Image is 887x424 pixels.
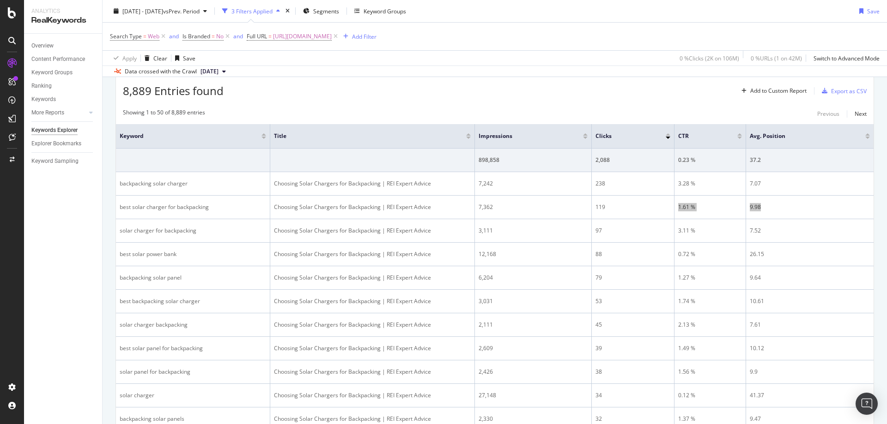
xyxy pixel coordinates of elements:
[120,274,266,282] div: backpacking solar panel
[479,156,588,164] div: 898,858
[120,132,248,140] span: Keyword
[31,54,85,64] div: Content Performance
[680,54,739,62] div: 0 % Clicks ( 2K on 106M )
[750,344,870,352] div: 10.12
[120,344,266,352] div: best solar panel for backpacking
[595,250,670,258] div: 88
[595,391,670,400] div: 34
[31,108,86,118] a: More Reports
[831,87,867,95] div: Export as CSV
[31,156,79,166] div: Keyword Sampling
[595,297,670,305] div: 53
[678,415,742,423] div: 1.37 %
[595,344,670,352] div: 39
[750,179,870,188] div: 7.07
[197,66,230,77] button: [DATE]
[595,368,670,376] div: 38
[274,297,471,305] div: Choosing Solar Chargers for Backpacking | REI Expert Advice
[123,108,205,119] div: Showing 1 to 50 of 8,889 entries
[751,54,802,62] div: 0 % URLs ( 1 on 42M )
[212,32,215,40] span: =
[284,6,292,16] div: times
[750,321,870,329] div: 7.61
[313,7,339,15] span: Segments
[479,368,588,376] div: 2,426
[110,4,211,18] button: [DATE] - [DATE]vsPrev. Period
[120,227,266,235] div: solar charger for backpacking
[110,32,142,40] span: Search Type
[31,15,95,26] div: RealKeywords
[738,84,807,98] button: Add to Custom Report
[31,108,64,118] div: More Reports
[750,227,870,235] div: 7.52
[171,51,195,66] button: Save
[31,7,95,15] div: Analytics
[141,51,167,66] button: Clear
[31,68,73,78] div: Keyword Groups
[479,250,588,258] div: 12,168
[750,368,870,376] div: 9.9
[678,250,742,258] div: 0.72 %
[479,321,588,329] div: 2,111
[169,32,179,40] div: and
[31,41,54,51] div: Overview
[268,32,272,40] span: =
[219,4,284,18] button: 3 Filters Applied
[678,156,742,164] div: 0.23 %
[364,7,406,15] div: Keyword Groups
[120,415,266,423] div: backpacking solar panels
[750,156,870,164] div: 37.2
[817,110,839,118] div: Previous
[750,297,870,305] div: 10.61
[110,51,137,66] button: Apply
[818,84,867,98] button: Export as CSV
[595,227,670,235] div: 97
[200,67,219,76] span: 2025 Aug. 31st
[810,51,880,66] button: Switch to Advanced Mode
[595,321,670,329] div: 45
[678,227,742,235] div: 3.11 %
[817,108,839,119] button: Previous
[31,125,96,135] a: Keywords Explorer
[274,415,471,423] div: Choosing Solar Chargers for Backpacking | REI Expert Advice
[153,54,167,62] div: Clear
[247,32,267,40] span: Full URL
[678,179,742,188] div: 3.28 %
[31,68,96,78] a: Keyword Groups
[856,4,880,18] button: Save
[479,179,588,188] div: 7,242
[122,7,163,15] span: [DATE] - [DATE]
[274,203,471,211] div: Choosing Solar Chargers for Backpacking | REI Expert Advice
[120,391,266,400] div: solar charger
[595,274,670,282] div: 79
[352,32,377,40] div: Add Filter
[595,156,670,164] div: 2,088
[31,95,96,104] a: Keywords
[182,32,210,40] span: Is Branded
[231,7,273,15] div: 3 Filters Applied
[678,132,723,140] span: CTR
[856,393,878,415] div: Open Intercom Messenger
[678,368,742,376] div: 1.56 %
[31,95,56,104] div: Keywords
[595,179,670,188] div: 238
[479,391,588,400] div: 27,148
[169,32,179,41] button: and
[678,203,742,211] div: 1.61 %
[479,415,588,423] div: 2,330
[750,415,870,423] div: 9.47
[120,368,266,376] div: solar panel for backpacking
[31,139,81,149] div: Explorer Bookmarks
[233,32,243,40] div: and
[274,368,471,376] div: Choosing Solar Chargers for Backpacking | REI Expert Advice
[274,227,471,235] div: Choosing Solar Chargers for Backpacking | REI Expert Advice
[340,31,377,42] button: Add Filter
[750,203,870,211] div: 9.98
[216,30,224,43] span: No
[120,321,266,329] div: solar charger backpacking
[750,391,870,400] div: 41.37
[274,344,471,352] div: Choosing Solar Chargers for Backpacking | REI Expert Advice
[595,132,652,140] span: Clicks
[31,156,96,166] a: Keyword Sampling
[479,227,588,235] div: 3,111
